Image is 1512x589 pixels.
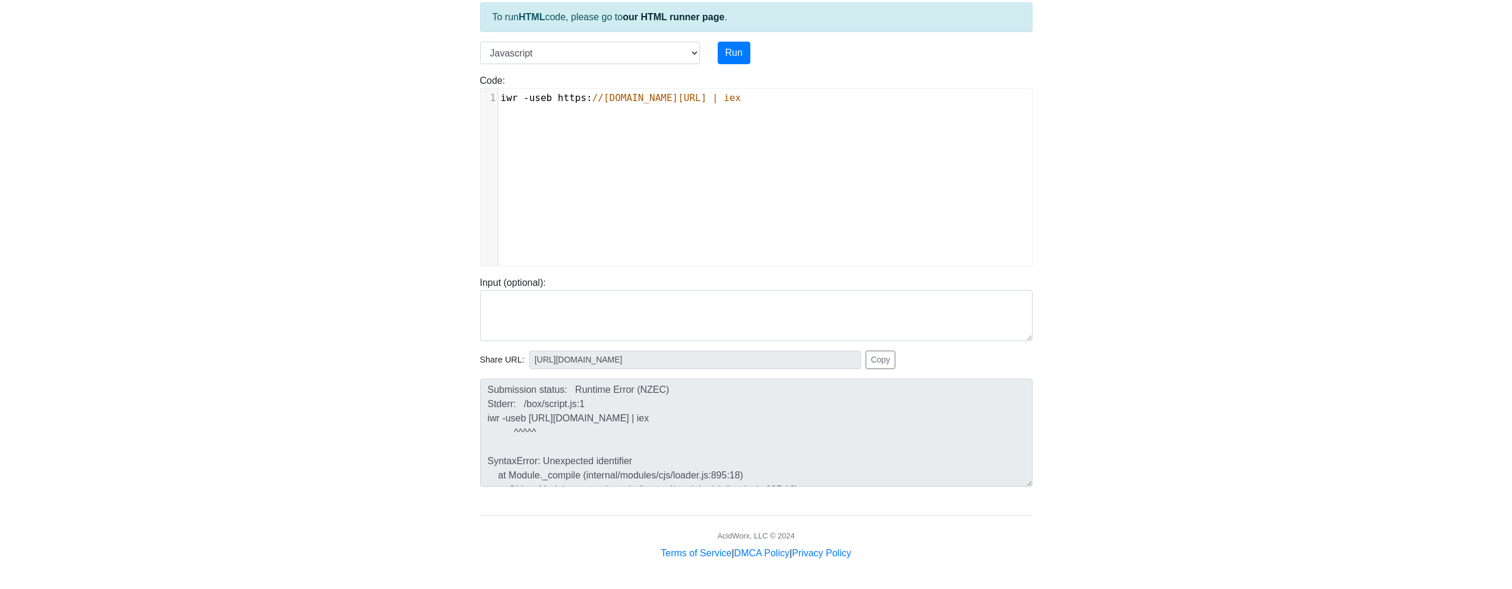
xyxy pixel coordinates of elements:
[661,546,851,560] div: | |
[718,42,750,64] button: Run
[717,530,794,541] div: AcidWorx, LLC © 2024
[592,92,741,103] span: //[DOMAIN_NAME][URL] | iex
[866,351,896,369] button: Copy
[523,92,529,103] span: -
[481,91,498,105] div: 1
[471,74,1041,266] div: Code:
[501,92,741,103] span: :
[529,92,553,103] span: useb
[471,276,1041,341] div: Input (optional):
[661,548,731,558] a: Terms of Service
[519,12,545,22] strong: HTML
[480,354,525,367] span: Share URL:
[623,12,724,22] a: our HTML runner page
[734,548,790,558] a: DMCA Policy
[529,351,861,369] input: No share available yet
[480,2,1033,32] div: To run code, please go to .
[792,548,851,558] a: Privacy Policy
[501,92,518,103] span: iwr
[558,92,586,103] span: https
